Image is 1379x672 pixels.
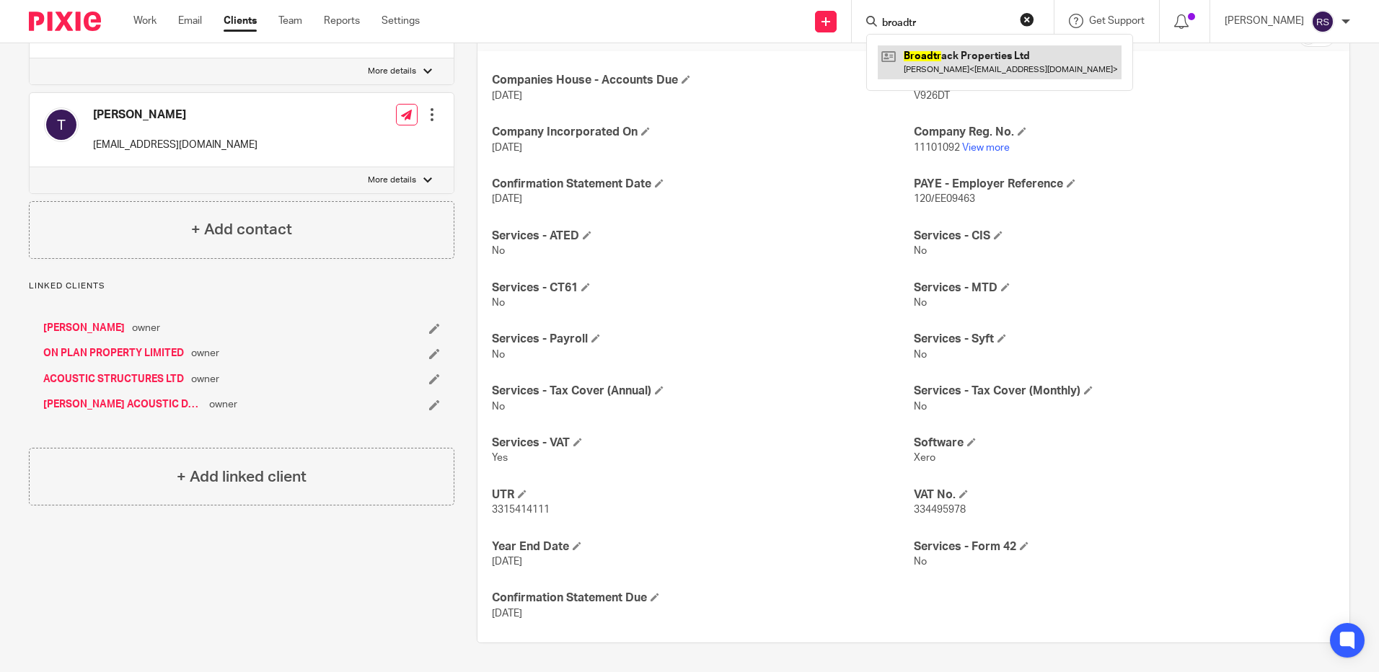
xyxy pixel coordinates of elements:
span: V926DT [914,91,950,101]
span: 11101092 [914,143,960,153]
h4: Year End Date [492,539,913,554]
span: No [914,350,927,360]
span: owner [191,372,219,386]
span: [DATE] [492,143,522,153]
span: No [914,246,927,256]
p: Linked clients [29,280,454,292]
span: Get Support [1089,16,1145,26]
span: No [914,557,927,567]
h4: Services - Syft [914,332,1335,347]
button: Clear [1020,12,1034,27]
h4: PAYE - Employer Reference [914,177,1335,192]
img: Pixie [29,12,101,31]
img: svg%3E [44,107,79,142]
h4: UTR [492,487,913,503]
span: 120/EE09463 [914,194,975,204]
h4: Services - Form 42 [914,539,1335,554]
p: [PERSON_NAME] [1225,14,1304,28]
h4: Confirmation Statement Due [492,591,913,606]
h4: Company Reg. No. [914,125,1335,140]
a: [PERSON_NAME] ACOUSTIC DESIGN LIMITED [43,397,202,412]
a: Clients [224,14,257,28]
h4: + Add contact [191,218,292,241]
p: More details [368,174,416,186]
h4: Software [914,436,1335,451]
span: owner [191,346,219,361]
span: No [492,350,505,360]
span: No [492,402,505,412]
h4: Services - MTD [914,280,1335,296]
img: svg%3E [1311,10,1334,33]
span: Yes [492,453,508,463]
span: owner [209,397,237,412]
a: Work [133,14,157,28]
a: ACOUSTIC STRUCTURES LTD [43,372,184,386]
span: 3315414111 [492,505,550,515]
span: owner [132,321,160,335]
p: [EMAIL_ADDRESS][DOMAIN_NAME] [93,138,257,152]
span: 334495978 [914,505,966,515]
span: No [914,298,927,308]
h4: VAT No. [914,487,1335,503]
h4: Services - VAT [492,436,913,451]
p: More details [368,66,416,77]
h4: [PERSON_NAME] [93,107,257,123]
span: [DATE] [492,91,522,101]
h4: Services - Tax Cover (Monthly) [914,384,1335,399]
a: Reports [324,14,360,28]
a: View more [962,143,1010,153]
a: [PERSON_NAME] [43,321,125,335]
h4: Companies House - Accounts Due [492,73,913,88]
h4: Services - ATED [492,229,913,244]
span: No [492,246,505,256]
a: Team [278,14,302,28]
span: Xero [914,453,935,463]
h4: Services - CT61 [492,280,913,296]
a: Email [178,14,202,28]
span: [DATE] [492,609,522,619]
span: No [914,402,927,412]
input: Search [881,17,1010,30]
a: ON PLAN PROPERTY LIMITED [43,346,184,361]
span: [DATE] [492,557,522,567]
h4: Company Incorporated On [492,125,913,140]
h4: + Add linked client [177,466,307,488]
h4: Services - Payroll [492,332,913,347]
span: [DATE] [492,194,522,204]
h4: Services - CIS [914,229,1335,244]
h4: Confirmation Statement Date [492,177,913,192]
span: No [492,298,505,308]
h4: Services - Tax Cover (Annual) [492,384,913,399]
a: Settings [382,14,420,28]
